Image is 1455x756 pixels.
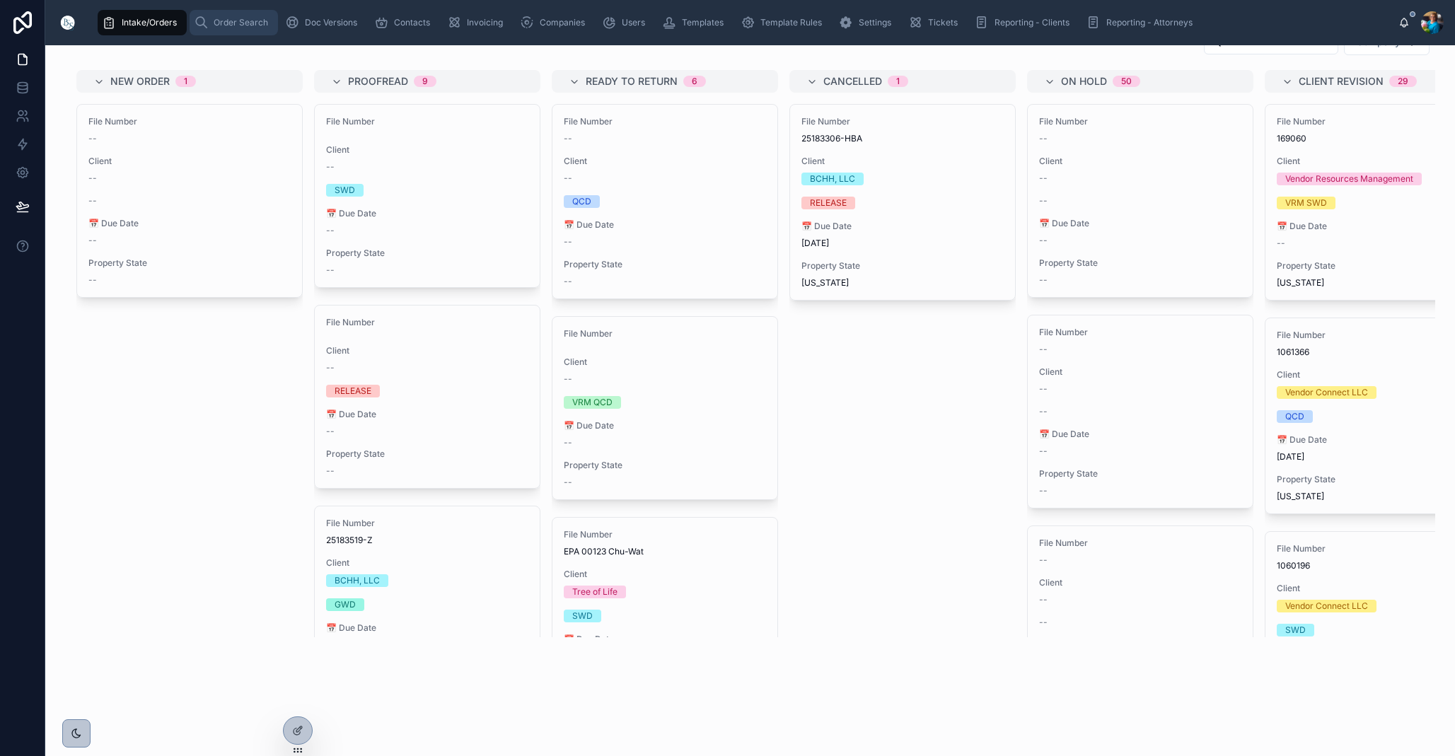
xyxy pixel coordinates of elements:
span: Contacts [394,17,430,28]
a: Templates [658,10,734,35]
span: -- [1039,594,1048,605]
a: Doc Versions [281,10,367,35]
div: Vendor Resources Management [1285,173,1413,185]
span: Client [88,156,291,167]
span: [US_STATE] [801,277,849,289]
span: 📅 Due Date [326,208,528,219]
span: -- [564,236,572,248]
span: 📅 Due Date [326,409,528,420]
img: App logo [57,11,79,34]
span: Doc Versions [305,17,357,28]
span: Tickets [928,17,958,28]
span: File Number [1039,537,1241,549]
span: Property State [564,259,766,270]
span: Client [326,345,528,356]
div: SWD [572,610,593,622]
span: -- [1039,133,1048,144]
span: [DATE] [801,238,1004,249]
span: -- [1039,446,1048,457]
div: RELEASE [335,385,371,397]
span: Client [564,356,766,368]
span: -- [564,437,572,448]
span: 📅 Due Date [564,219,766,231]
span: 📅 Due Date [564,634,766,645]
span: Property State [1039,468,1241,479]
span: Client [1039,156,1241,167]
span: EPA 00123 Chu-Wat [564,546,766,557]
a: Companies [516,10,595,35]
span: Templates [682,17,724,28]
div: BCHH, LLC [335,574,380,587]
span: -- [1039,406,1048,417]
div: 29 [1398,76,1408,87]
span: Client [564,569,766,580]
span: -- [564,173,572,184]
div: GWD [335,598,356,611]
a: Reporting - Clients [970,10,1079,35]
div: 50 [1121,76,1132,87]
span: -- [326,426,335,437]
a: Order Search [190,10,278,35]
span: Property State [564,460,766,471]
span: -- [1039,195,1048,207]
div: SWD [335,184,355,197]
span: -- [326,225,335,236]
span: -- [1039,235,1048,246]
span: -- [1039,554,1048,566]
span: -- [1039,383,1048,395]
span: Property State [88,257,291,269]
div: Tree of Life [572,586,618,598]
span: Template Rules [760,17,822,28]
span: -- [564,373,572,385]
span: -- [564,477,572,488]
span: Client Revision [1299,74,1384,88]
a: Intake/Orders [98,10,187,35]
span: -- [1039,617,1048,628]
a: Template Rules [736,10,832,35]
div: VRM SWD [1285,197,1327,209]
span: -- [1039,274,1048,286]
span: [US_STATE] [1277,491,1324,502]
span: -- [326,362,335,373]
span: -- [88,274,97,286]
span: 📅 Due Date [88,218,291,229]
span: File Number [1039,327,1241,338]
span: File Number [564,328,766,339]
span: Client [564,156,766,167]
span: Property State [326,448,528,460]
span: File Number [801,116,1004,127]
span: -- [326,264,335,276]
span: Client [801,156,1004,167]
span: File Number [564,116,766,127]
span: On Hold [1061,74,1107,88]
div: 1 [184,76,187,87]
span: -- [1039,485,1048,496]
span: 📅 Due Date [326,622,528,634]
span: Client [326,557,528,569]
div: 1 [896,76,900,87]
div: QCD [572,195,591,208]
a: Contacts [370,10,440,35]
span: -- [1039,173,1048,184]
div: BCHH, LLC [810,173,855,185]
span: Users [622,17,645,28]
a: Reporting - Attorneys [1082,10,1202,35]
span: Client [1039,366,1241,378]
span: -- [564,276,572,287]
span: Companies [540,17,585,28]
a: Users [598,10,655,35]
span: Intake/Orders [122,17,177,28]
span: File Number [1039,116,1241,127]
span: Reporting - Attorneys [1106,17,1193,28]
span: -- [1039,344,1048,355]
div: Vendor Connect LLC [1285,386,1368,399]
span: Order Search [214,17,268,28]
span: 📅 Due Date [1039,218,1241,229]
span: New Order [110,74,170,88]
span: Client [326,144,528,156]
span: -- [88,235,97,246]
div: scrollable content [91,7,1398,38]
span: Proofread [348,74,408,88]
span: 📅 Due Date [1039,429,1241,440]
div: SWD [1285,624,1306,636]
